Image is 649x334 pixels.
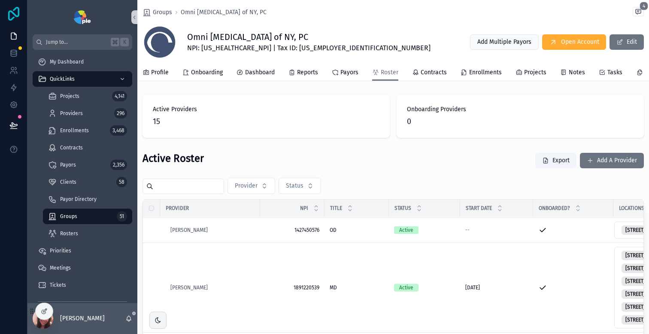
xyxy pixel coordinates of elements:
[50,282,66,288] span: Tickets
[372,65,398,81] a: Roster
[330,205,342,212] span: Title
[399,226,413,234] div: Active
[50,247,71,254] span: Priorities
[330,284,337,291] span: MD
[465,284,480,291] span: [DATE]
[112,91,127,101] div: 4,141
[245,68,275,77] span: Dashboard
[74,10,91,24] img: App logo
[237,65,275,82] a: Dashboard
[151,68,169,77] span: Profile
[43,174,132,190] a: Clients58
[330,227,337,234] span: OD
[43,88,132,104] a: Projects4,141
[60,314,105,323] p: [PERSON_NAME]
[33,277,132,293] a: Tickets
[60,93,79,100] span: Projects
[227,178,275,194] button: Select Button
[143,65,169,82] a: Profile
[50,76,75,82] span: QuickLinks
[610,34,644,50] button: Edit
[407,115,634,128] span: 0
[114,108,127,118] div: 296
[561,38,599,46] span: Open Account
[633,7,644,18] button: 4
[60,161,76,168] span: Payors
[166,205,189,212] span: Provider
[182,65,223,82] a: Onboarding
[181,8,267,17] a: Omni [MEDICAL_DATA] of NY, PC
[50,264,71,271] span: Meetings
[265,284,319,291] span: 1891220539
[394,205,411,212] span: Status
[117,211,127,222] div: 51
[43,106,132,121] a: Providers296
[60,213,77,220] span: Groups
[60,127,89,134] span: Enrollments
[469,68,502,77] span: Enrollments
[187,31,431,43] h1: Omni [MEDICAL_DATA] of NY, PC
[43,157,132,173] a: Payors2,356
[43,226,132,241] a: Rosters
[297,68,318,77] span: Reports
[60,179,76,185] span: Clients
[121,39,128,46] span: K
[279,178,321,194] button: Select Button
[33,71,132,87] a: QuickLinks
[33,54,132,70] a: My Dashboard
[412,65,447,82] a: Contracts
[60,144,83,151] span: Contracts
[116,177,127,187] div: 58
[332,65,358,82] a: Payors
[265,227,319,234] span: 1427450576
[33,243,132,258] a: Priorities
[43,209,132,224] a: Groups51
[461,65,502,82] a: Enrollments
[46,39,107,46] span: Jump to...
[191,68,223,77] span: Onboarding
[170,284,208,291] a: [PERSON_NAME]
[153,8,172,17] span: Groups
[286,182,303,190] span: Status
[407,105,634,114] span: Onboarding Providers
[187,43,431,53] span: NPI: [US_HEALTHCARE_NPI] | Tax ID: [US_EMPLOYER_IDENTIFICATION_NUMBER]
[288,65,318,82] a: Reports
[153,105,379,114] span: Active Providers
[539,205,570,212] span: Onboarded?
[560,65,585,82] a: Notes
[381,68,398,77] span: Roster
[33,260,132,276] a: Meetings
[43,191,132,207] a: Payor Directory
[421,68,447,77] span: Contracts
[516,65,546,82] a: Projects
[300,205,308,212] span: NPI
[153,115,379,128] span: 15
[235,182,258,190] span: Provider
[340,68,358,77] span: Payors
[466,205,492,212] span: Start Date
[399,284,413,291] div: Active
[599,65,622,82] a: Tasks
[50,58,84,65] span: My Dashboard
[170,227,208,234] a: [PERSON_NAME]
[542,34,606,50] button: Open Account
[535,153,576,168] button: Export
[43,140,132,155] a: Contracts
[640,2,648,10] span: 4
[524,68,546,77] span: Projects
[143,8,172,17] a: Groups
[60,110,83,117] span: Providers
[465,227,470,234] span: --
[33,34,132,50] button: Jump to...K
[60,196,97,203] span: Payor Directory
[143,152,204,166] h2: Active Roster
[110,125,127,136] div: 3,468
[607,68,622,77] span: Tasks
[580,153,644,168] button: Add A Provider
[110,160,127,170] div: 2,356
[43,123,132,138] a: Enrollments3,468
